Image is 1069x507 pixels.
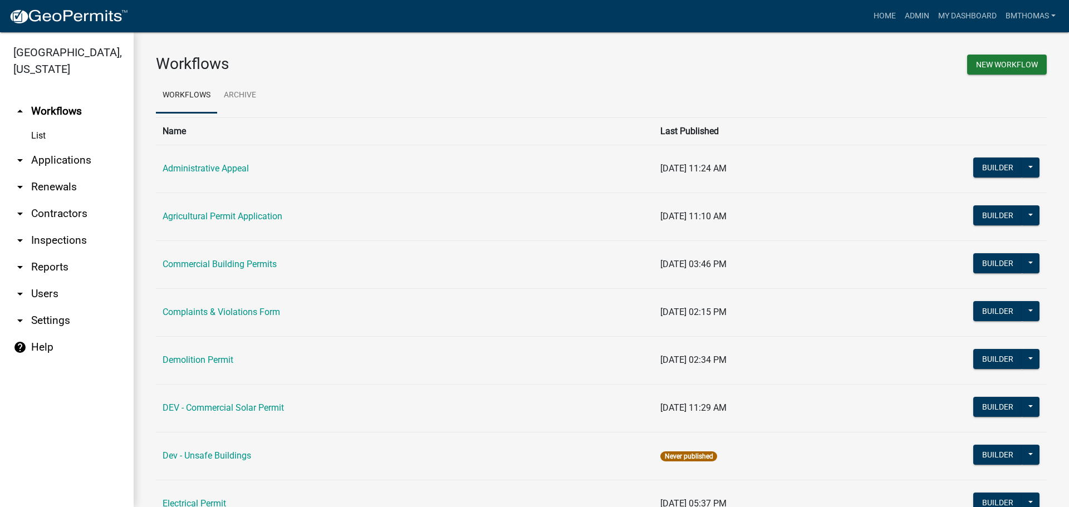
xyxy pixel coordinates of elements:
button: Builder [973,253,1022,273]
a: Complaints & Violations Form [163,307,280,317]
a: DEV - Commercial Solar Permit [163,402,284,413]
a: Dev - Unsafe Buildings [163,450,251,461]
a: My Dashboard [934,6,1001,27]
a: Demolition Permit [163,355,233,365]
span: Never published [660,451,717,461]
button: Builder [973,205,1022,225]
button: Builder [973,157,1022,178]
a: bmthomas [1001,6,1060,27]
button: Builder [973,445,1022,465]
button: Builder [973,301,1022,321]
a: Administrative Appeal [163,163,249,174]
button: Builder [973,397,1022,417]
a: Workflows [156,78,217,114]
th: Last Published [654,117,849,145]
i: arrow_drop_down [13,234,27,247]
i: arrow_drop_down [13,287,27,301]
span: [DATE] 11:29 AM [660,402,727,413]
a: Home [869,6,900,27]
i: help [13,341,27,354]
h3: Workflows [156,55,593,73]
a: Archive [217,78,263,114]
i: arrow_drop_down [13,180,27,194]
span: [DATE] 11:10 AM [660,211,727,221]
span: [DATE] 11:24 AM [660,163,727,174]
button: Builder [973,349,1022,369]
i: arrow_drop_down [13,314,27,327]
i: arrow_drop_down [13,154,27,167]
a: Admin [900,6,934,27]
th: Name [156,117,654,145]
i: arrow_drop_up [13,105,27,118]
i: arrow_drop_down [13,260,27,274]
a: Agricultural Permit Application [163,211,282,221]
span: [DATE] 03:46 PM [660,259,727,269]
a: Commercial Building Permits [163,259,277,269]
button: New Workflow [967,55,1047,75]
span: [DATE] 02:15 PM [660,307,727,317]
span: [DATE] 02:34 PM [660,355,727,365]
i: arrow_drop_down [13,207,27,220]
